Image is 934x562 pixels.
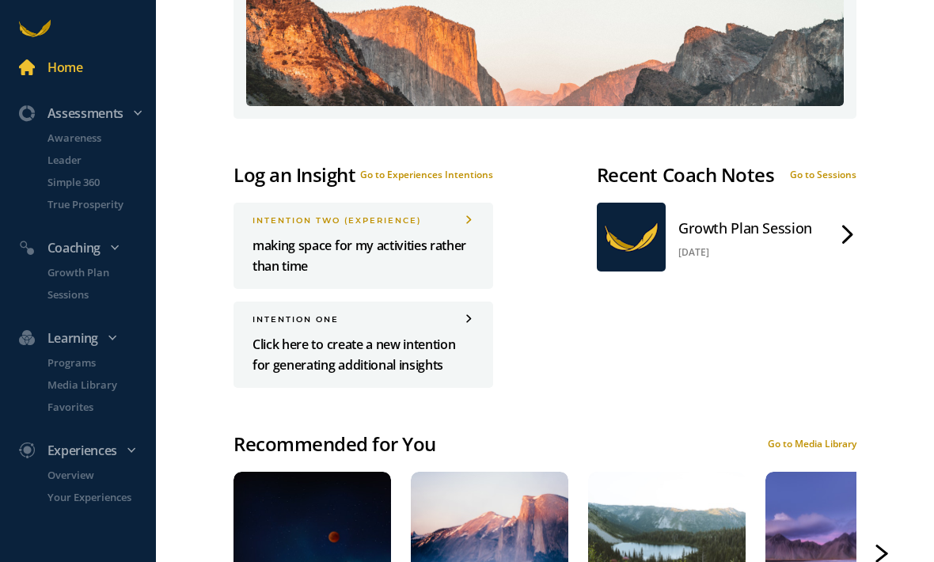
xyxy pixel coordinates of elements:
div: Recommended for You [233,429,436,459]
div: Experiences [9,440,162,461]
a: Favorites [28,399,156,415]
p: Awareness [47,130,153,146]
p: Media Library [47,377,153,393]
a: Media Library [28,377,156,393]
a: INTENTION oneClick here to create a new intention for generating additional insights [233,302,493,388]
a: True Prosperity [28,196,156,212]
div: Go to Experiences Intentions [360,168,493,181]
p: Favorites [47,399,153,415]
a: Awareness [28,130,156,146]
a: Growth Plan [28,264,156,280]
p: Programs [47,355,153,370]
a: Leader [28,152,156,168]
div: Coaching [9,237,162,258]
p: Leader [47,152,153,168]
div: Assessments [9,103,162,123]
a: Simple 360 [28,174,156,190]
p: Sessions [47,287,153,302]
p: Click here to create a new intention for generating additional insights [252,334,474,375]
p: making space for my activities rather than time [252,235,474,276]
div: Recent Coach Notes [597,160,774,190]
a: Sessions [28,287,156,302]
a: Programs [28,355,156,370]
a: Growth Plan Session[DATE] [597,203,856,272]
div: Home [47,57,83,78]
div: INTENTION two (Experience) [252,215,474,226]
img: abroad-gold.png [597,203,666,272]
div: [DATE] [678,245,812,259]
p: Overview [47,467,153,483]
a: Overview [28,467,156,483]
p: Your Experiences [47,489,153,505]
div: Go to Sessions [790,168,856,181]
div: Learning [9,328,162,348]
div: Growth Plan Session [678,215,812,241]
div: INTENTION one [252,314,474,325]
div: Go to Media Library [768,437,856,450]
a: INTENTION two (Experience)making space for my activities rather than time [233,203,493,289]
p: Simple 360 [47,174,153,190]
a: Your Experiences [28,489,156,505]
p: Growth Plan [47,264,153,280]
div: Log an Insight [233,160,355,190]
p: True Prosperity [47,196,153,212]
